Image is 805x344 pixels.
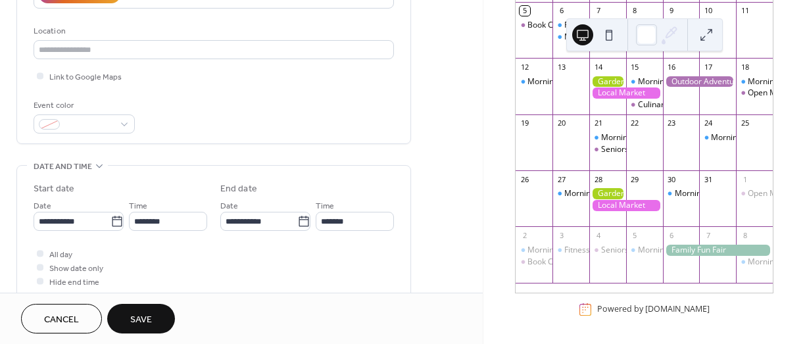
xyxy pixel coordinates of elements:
[589,200,663,211] div: Local Market
[593,230,603,240] div: 4
[703,118,713,128] div: 24
[593,118,603,128] div: 21
[564,32,635,43] div: Morning Yoga Bliss
[645,304,710,315] a: [DOMAIN_NAME]
[630,230,640,240] div: 5
[527,76,598,87] div: Morning Yoga Bliss
[740,62,750,72] div: 18
[49,70,122,84] span: Link to Google Maps
[703,174,713,184] div: 31
[703,62,713,72] div: 17
[527,20,603,31] div: Book Club Gathering
[516,245,552,256] div: Morning Yoga Bliss
[675,188,745,199] div: Morning Yoga Bliss
[49,262,103,276] span: Show date only
[556,230,566,240] div: 3
[740,174,750,184] div: 1
[736,257,773,268] div: Morning Yoga Bliss
[703,6,713,16] div: 10
[703,230,713,240] div: 7
[21,304,102,333] button: Cancel
[748,188,804,199] div: Open Mic Night
[711,132,781,143] div: Morning Yoga Bliss
[520,6,529,16] div: 5
[564,245,629,256] div: Fitness Bootcamp
[740,230,750,240] div: 8
[626,245,663,256] div: Morning Yoga Bliss
[552,32,589,43] div: Morning Yoga Bliss
[552,188,589,199] div: Morning Yoga Bliss
[736,188,773,199] div: Open Mic Night
[516,76,552,87] div: Morning Yoga Bliss
[663,245,773,256] div: Family Fun Fair
[34,182,74,196] div: Start date
[556,6,566,16] div: 6
[740,118,750,128] div: 25
[316,199,334,213] span: Time
[667,6,677,16] div: 9
[220,199,238,213] span: Date
[34,199,51,213] span: Date
[556,62,566,72] div: 13
[527,245,598,256] div: Morning Yoga Bliss
[589,245,626,256] div: Seniors' Social Tea
[129,199,147,213] span: Time
[516,20,552,31] div: Book Club Gathering
[220,182,257,196] div: End date
[527,257,603,268] div: Book Club Gathering
[699,132,736,143] div: Morning Yoga Bliss
[638,245,708,256] div: Morning Yoga Bliss
[748,87,804,99] div: Open Mic Night
[552,20,589,31] div: Fitness Bootcamp
[626,76,663,87] div: Morning Yoga Bliss
[589,144,626,155] div: Seniors' Social Tea
[638,99,721,111] div: Culinary Cooking Class
[130,313,152,327] span: Save
[667,62,677,72] div: 16
[626,99,663,111] div: Culinary Cooking Class
[601,144,670,155] div: Seniors' Social Tea
[520,62,529,72] div: 12
[589,132,626,143] div: Morning Yoga Bliss
[601,245,670,256] div: Seniors' Social Tea
[601,132,671,143] div: Morning Yoga Bliss
[107,304,175,333] button: Save
[638,76,708,87] div: Morning Yoga Bliss
[667,230,677,240] div: 6
[593,6,603,16] div: 7
[667,174,677,184] div: 30
[589,76,626,87] div: Gardening Workshop
[667,118,677,128] div: 23
[564,20,629,31] div: Fitness Bootcamp
[564,188,635,199] div: Morning Yoga Bliss
[593,62,603,72] div: 14
[597,304,710,315] div: Powered by
[49,276,99,289] span: Hide end time
[630,174,640,184] div: 29
[556,118,566,128] div: 20
[34,160,92,174] span: Date and time
[44,313,79,327] span: Cancel
[34,24,391,38] div: Location
[520,174,529,184] div: 26
[663,188,700,199] div: Morning Yoga Bliss
[593,174,603,184] div: 28
[630,6,640,16] div: 8
[34,99,132,112] div: Event color
[740,6,750,16] div: 11
[556,174,566,184] div: 27
[520,118,529,128] div: 19
[630,118,640,128] div: 22
[589,87,663,99] div: Local Market
[516,257,552,268] div: Book Club Gathering
[520,230,529,240] div: 2
[736,76,773,87] div: Morning Yoga Bliss
[663,76,737,87] div: Outdoor Adventure Day
[736,87,773,99] div: Open Mic Night
[49,248,72,262] span: All day
[630,62,640,72] div: 15
[552,245,589,256] div: Fitness Bootcamp
[589,188,626,199] div: Gardening Workshop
